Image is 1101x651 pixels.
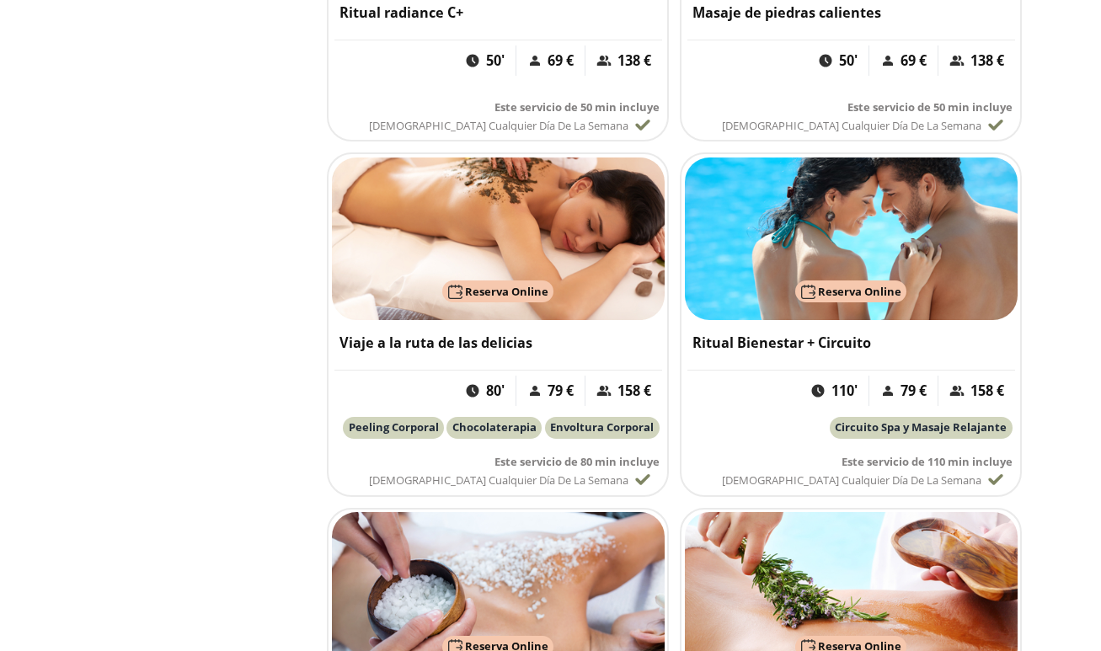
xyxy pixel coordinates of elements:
h3: Masaje de piedras calientes [692,3,1009,23]
span: 50' [486,51,505,71]
span: 158 € [970,382,1004,401]
span: Este servicio de 110 min incluye [842,454,1013,469]
span: 79 € [548,382,574,401]
span: [DEMOGRAPHIC_DATA] Cualquier Día de la Semana [369,472,628,488]
span: [DEMOGRAPHIC_DATA] Cualquier Día de la Semana [722,472,981,488]
span: Peeling Corporal [349,419,439,435]
span: 50' [839,51,858,71]
span: Este servicio de 50 min incluye [847,99,1013,115]
h3: Viaje a la ruta de las delicias [339,334,656,353]
span: 69 € [548,51,574,71]
span: [DEMOGRAPHIC_DATA] Cualquier Día de la Semana [369,118,628,133]
span: Reserva Online [818,284,901,299]
span: 79 € [901,382,927,401]
span: 69 € [901,51,927,71]
span: 80' [486,382,505,401]
a: Reserva OnlineViaje a la ruta de las delicias80'79 €158 €Peeling CorporalChocolaterapiaEnvoltura ... [327,152,669,496]
span: [DEMOGRAPHIC_DATA] Cualquier Día de la Semana [722,118,981,133]
span: 110' [831,382,858,401]
span: Chocolaterapia [452,419,537,435]
span: Circuito Spa y Masaje Relajante [835,419,1007,435]
a: Reserva OnlineRitual Bienestar + Circuito110'79 €158 €Circuito Spa y Masaje RelajanteEste servici... [680,152,1022,496]
h3: Ritual radiance C+ [339,3,656,23]
span: 138 € [970,51,1004,71]
span: 138 € [617,51,651,71]
span: 158 € [617,382,651,401]
h3: Ritual Bienestar + Circuito [692,334,1009,353]
span: Envoltura Corporal [550,419,654,435]
span: Reserva Online [465,284,548,299]
span: Este servicio de 80 min incluye [494,454,660,469]
span: Este servicio de 50 min incluye [494,99,660,115]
